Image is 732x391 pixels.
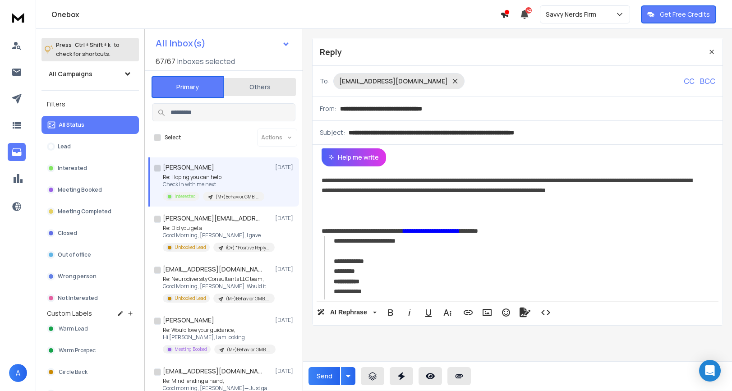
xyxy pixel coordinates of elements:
h3: Custom Labels [47,309,92,318]
button: AI Rephrase [315,304,378,322]
h1: [EMAIL_ADDRESS][DOMAIN_NAME] [163,367,262,376]
h3: Filters [41,98,139,110]
button: Italic (Ctrl+I) [401,304,418,322]
button: Code View [537,304,554,322]
button: Meeting Booked [41,181,139,199]
p: Interested [58,165,87,172]
p: Check in with me next [163,181,264,188]
p: (M+)Behavior.GMB.Q32025 [227,346,270,353]
span: 42 [525,7,532,14]
p: Re: Did you get a [163,225,271,232]
h1: All Campaigns [49,69,92,78]
p: From: [320,104,336,113]
button: Signature [516,304,534,322]
p: [DATE] [275,215,295,222]
p: Closed [58,230,77,237]
p: CC [684,76,695,87]
p: [DATE] [275,266,295,273]
button: All Inbox(s) [148,34,297,52]
span: Warm Prospects [59,347,100,354]
p: Get Free Credits [660,10,710,19]
button: Warm Lead [41,320,139,338]
button: Out of office [41,246,139,264]
p: [DATE] [275,164,295,171]
p: Meeting Booked [58,186,102,193]
button: Underline (Ctrl+U) [420,304,437,322]
h3: Inboxes selected [177,56,235,67]
h1: [PERSON_NAME][EMAIL_ADDRESS][DOMAIN_NAME] [163,214,262,223]
p: (M+)Behavior.GMB.Q32025 [216,193,259,200]
button: Help me write [322,148,386,166]
button: Wrong person [41,267,139,285]
button: Warm Prospects [41,341,139,359]
button: Meeting Completed [41,202,139,221]
p: Unbooked Lead [175,295,206,302]
p: All Status [59,121,84,129]
button: Others [224,77,296,97]
p: Unbooked Lead [175,244,206,251]
p: Meeting Booked [175,346,207,353]
button: A [9,364,27,382]
button: More Text [439,304,456,322]
p: Lead [58,143,71,150]
button: Circle Back [41,363,139,381]
p: (O+) *Positive Reply* Prospects- Unbooked Call [226,244,269,251]
p: Good Morning, [PERSON_NAME], I gave [163,232,271,239]
button: Insert Link (Ctrl+K) [460,304,477,322]
button: Get Free Credits [641,5,716,23]
p: Reply [320,46,342,58]
p: Re: Hoping you can help [163,174,264,181]
p: Re: Mind lending a hand, [163,377,271,385]
p: Re: Neurodiversity Consultants LLC team, [163,276,271,283]
button: Insert Image (Ctrl+P) [479,304,496,322]
h1: [PERSON_NAME] [163,163,214,172]
p: Re: Would love your guidance, [163,327,271,334]
button: Primary [152,76,224,98]
p: Hi [PERSON_NAME], I am looking [163,334,271,341]
p: Good Morning, [PERSON_NAME]. Would it [163,283,271,290]
p: Interested [175,193,196,200]
h1: All Inbox(s) [156,39,206,48]
p: Wrong person [58,273,97,280]
p: To: [320,77,330,86]
p: Savvy Nerds Firm [546,10,600,19]
span: Circle Back [59,368,87,376]
h1: [EMAIL_ADDRESS][DOMAIN_NAME] [163,265,262,274]
p: Out of office [58,251,91,258]
img: logo [9,9,27,26]
span: 67 / 67 [156,56,175,67]
p: Press to check for shortcuts. [56,41,120,59]
p: Subject: [320,128,345,137]
button: Not Interested [41,289,139,307]
p: [EMAIL_ADDRESS][DOMAIN_NAME] [339,77,448,86]
h1: Onebox [51,9,500,20]
p: Not Interested [58,294,98,302]
button: Emoticons [497,304,515,322]
span: AI Rephrase [328,308,369,316]
button: Interested [41,159,139,177]
div: Open Intercom Messenger [699,360,721,382]
span: Ctrl + Shift + k [74,40,112,50]
button: All Status [41,116,139,134]
span: Warm Lead [59,325,88,332]
label: Select [165,134,181,141]
button: Send [308,367,340,385]
p: BCC [700,76,715,87]
p: [DATE] [275,368,295,375]
p: [DATE] [275,317,295,324]
button: All Campaigns [41,65,139,83]
p: (M+)Behavior.GMB.Q32025 [226,295,269,302]
h1: [PERSON_NAME] [163,316,214,325]
button: Lead [41,138,139,156]
p: Meeting Completed [58,208,111,215]
button: Bold (Ctrl+B) [382,304,399,322]
button: Closed [41,224,139,242]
